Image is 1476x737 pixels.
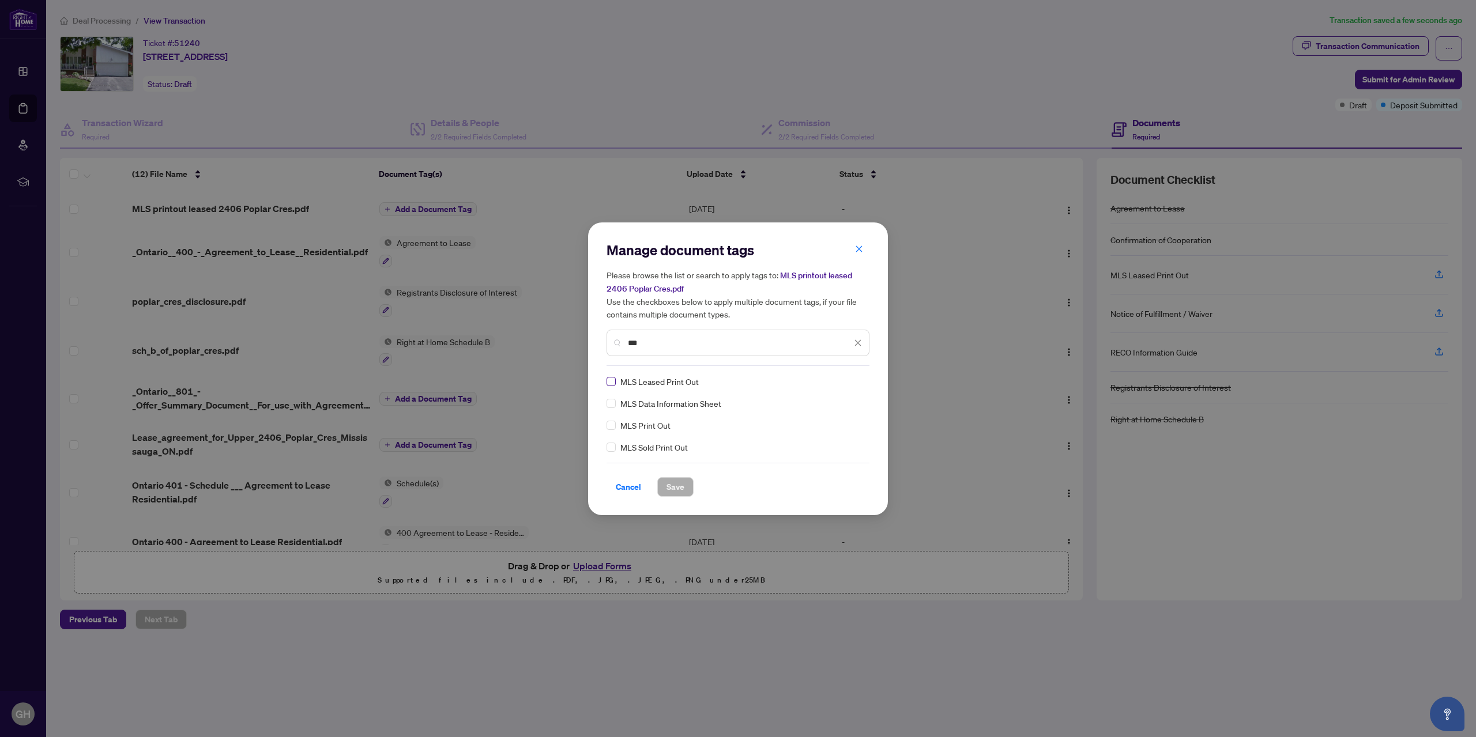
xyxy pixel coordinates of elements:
span: MLS Data Information Sheet [620,397,721,410]
h2: Manage document tags [607,241,869,259]
button: Open asap [1430,697,1464,731]
span: close [854,339,862,347]
span: MLS Sold Print Out [620,441,688,453]
span: MLS printout leased 2406 Poplar Cres.pdf [607,270,852,294]
button: Save [657,477,694,497]
span: Cancel [616,478,641,496]
span: close [855,245,863,253]
span: MLS Leased Print Out [620,375,699,388]
h5: Please browse the list or search to apply tags to: Use the checkboxes below to apply multiple doc... [607,269,869,320]
button: Cancel [607,477,650,497]
span: MLS Print Out [620,419,671,432]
